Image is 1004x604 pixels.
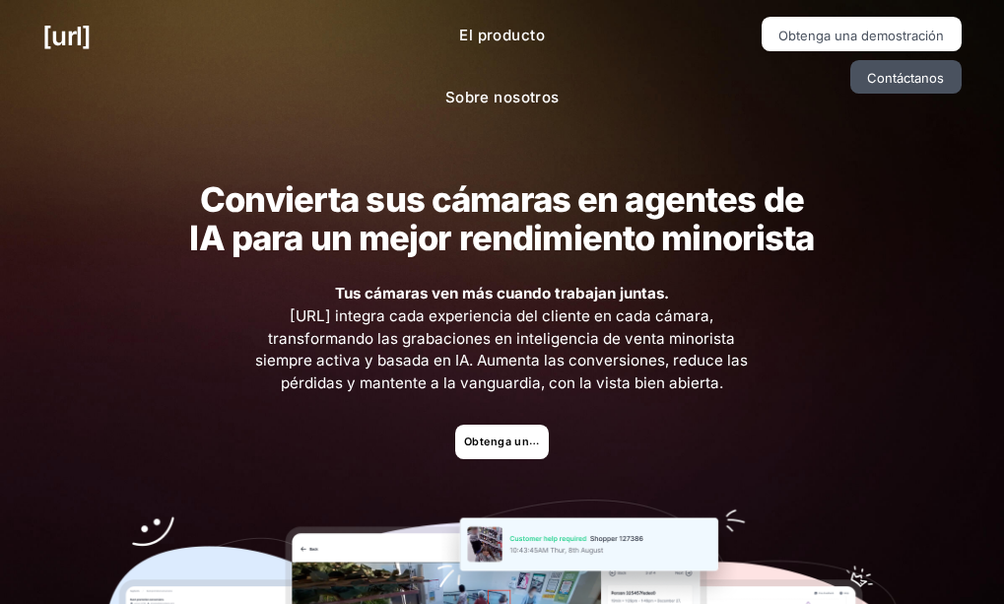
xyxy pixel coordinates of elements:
[459,26,545,44] font: El producto
[778,28,944,43] font: Obtenga una demostración
[455,425,549,459] a: Obtenga una demostración
[443,17,561,55] a: El producto
[867,70,944,86] font: Contáctanos
[42,17,91,55] a: [URL]
[189,178,814,258] font: Convierta sus cámaras en agentes de IA para un mejor rendimiento minorista
[430,79,575,117] a: Sobre nosotros
[464,435,616,447] font: Obtenga una demostración
[42,21,91,51] font: [URL]
[255,306,748,392] font: [URL] integra cada experiencia del cliente en cada cámara, transformando las grabaciones en intel...
[335,284,669,302] font: Tus cámaras ven más cuando trabajan juntas.
[445,88,560,106] font: Sobre nosotros
[850,60,962,95] a: Contáctanos
[762,17,962,51] a: Obtenga una demostración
